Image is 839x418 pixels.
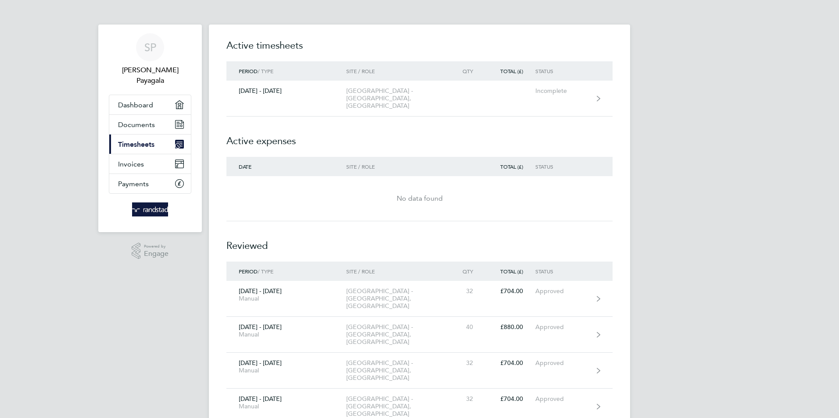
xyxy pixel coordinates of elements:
[226,39,613,61] h2: Active timesheets
[226,395,346,410] div: [DATE] - [DATE]
[535,287,589,295] div: Approved
[226,281,613,317] a: [DATE] - [DATE]Manual[GEOGRAPHIC_DATA] - [GEOGRAPHIC_DATA], [GEOGRAPHIC_DATA]32£704.00Approved
[226,117,613,157] h2: Active expenses
[485,68,535,74] div: Total (£)
[226,163,346,170] div: Date
[346,287,447,310] div: [GEOGRAPHIC_DATA] - [GEOGRAPHIC_DATA], [GEOGRAPHIC_DATA]
[226,87,346,95] div: [DATE] - [DATE]
[447,68,485,74] div: Qty
[535,268,589,274] div: Status
[132,202,169,216] img: randstad-logo-retina.png
[485,323,535,331] div: £880.00
[485,163,535,170] div: Total (£)
[226,268,346,274] div: / Type
[132,243,169,259] a: Powered byEngage
[226,81,613,117] a: [DATE] - [DATE][GEOGRAPHIC_DATA] - [GEOGRAPHIC_DATA], [GEOGRAPHIC_DATA]Incomplete
[226,353,613,389] a: [DATE] - [DATE]Manual[GEOGRAPHIC_DATA] - [GEOGRAPHIC_DATA], [GEOGRAPHIC_DATA]32£704.00Approved
[118,101,153,109] span: Dashboard
[346,359,447,382] div: [GEOGRAPHIC_DATA] - [GEOGRAPHIC_DATA], [GEOGRAPHIC_DATA]
[485,395,535,403] div: £704.00
[226,193,613,204] div: No data found
[109,95,191,114] a: Dashboard
[535,87,589,95] div: Incomplete
[346,395,447,418] div: [GEOGRAPHIC_DATA] - [GEOGRAPHIC_DATA], [GEOGRAPHIC_DATA]
[144,250,169,258] span: Engage
[346,268,447,274] div: Site / Role
[447,323,485,331] div: 40
[346,68,447,74] div: Site / Role
[447,395,485,403] div: 32
[226,323,346,338] div: [DATE] - [DATE]
[535,163,589,170] div: Status
[118,160,144,168] span: Invoices
[239,331,334,338] div: Manual
[118,140,154,149] span: Timesheets
[109,202,191,216] a: Go to home page
[118,180,149,188] span: Payments
[98,25,202,232] nav: Main navigation
[118,120,155,129] span: Documents
[239,268,258,275] span: Period
[239,67,258,74] span: Period
[447,268,485,274] div: Qty
[109,135,191,154] a: Timesheets
[535,395,589,403] div: Approved
[226,68,346,74] div: / Type
[226,287,346,302] div: [DATE] - [DATE]
[109,33,191,86] a: SP[PERSON_NAME] Payagala
[226,359,346,374] div: [DATE] - [DATE]
[239,295,334,302] div: Manual
[239,367,334,374] div: Manual
[226,221,613,262] h2: Reviewed
[346,163,447,170] div: Site / Role
[109,154,191,174] a: Invoices
[346,87,447,110] div: [GEOGRAPHIC_DATA] - [GEOGRAPHIC_DATA], [GEOGRAPHIC_DATA]
[144,243,169,250] span: Powered by
[226,317,613,353] a: [DATE] - [DATE]Manual[GEOGRAPHIC_DATA] - [GEOGRAPHIC_DATA], [GEOGRAPHIC_DATA]40£880.00Approved
[535,359,589,367] div: Approved
[535,68,589,74] div: Status
[485,287,535,295] div: £704.00
[109,115,191,134] a: Documents
[447,287,485,295] div: 32
[239,403,334,410] div: Manual
[109,65,191,86] span: Sanjeewa Devapriya Payagala
[144,42,156,53] span: SP
[346,323,447,346] div: [GEOGRAPHIC_DATA] - [GEOGRAPHIC_DATA], [GEOGRAPHIC_DATA]
[485,268,535,274] div: Total (£)
[485,359,535,367] div: £704.00
[109,174,191,193] a: Payments
[447,359,485,367] div: 32
[535,323,589,331] div: Approved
